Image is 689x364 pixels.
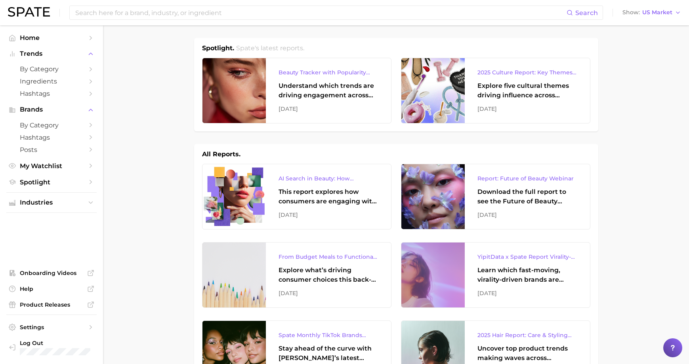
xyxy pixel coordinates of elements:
[6,144,97,156] a: Posts
[6,75,97,87] a: Ingredients
[6,321,97,333] a: Settings
[202,58,391,123] a: Beauty Tracker with Popularity IndexUnderstand which trends are driving engagement across platfor...
[477,187,577,206] div: Download the full report to see the Future of Beauty trends we unpacked during the webinar.
[477,252,577,262] div: YipitData x Spate Report Virality-Driven Brands Are Taking a Slice of the Beauty Pie
[279,68,378,77] div: Beauty Tracker with Popularity Index
[236,44,304,53] h2: Spate's latest reports.
[622,10,640,15] span: Show
[279,344,378,363] div: Stay ahead of the curve with [PERSON_NAME]’s latest monthly tracker, spotlighting the fastest-gro...
[202,242,391,308] a: From Budget Meals to Functional Snacks: Food & Beverage Trends Shaping Consumer Behavior This Sch...
[642,10,672,15] span: US Market
[279,252,378,262] div: From Budget Meals to Functional Snacks: Food & Beverage Trends Shaping Consumer Behavior This Sch...
[20,324,83,331] span: Settings
[401,242,590,308] a: YipitData x Spate Report Virality-Driven Brands Are Taking a Slice of the Beauty PieLearn which f...
[20,339,94,347] span: Log Out
[279,104,378,114] div: [DATE]
[477,288,577,298] div: [DATE]
[6,63,97,75] a: by Category
[8,7,50,17] img: SPATE
[20,34,83,42] span: Home
[401,164,590,229] a: Report: Future of Beauty WebinarDownload the full report to see the Future of Beauty trends we un...
[20,301,83,308] span: Product Releases
[6,131,97,144] a: Hashtags
[6,299,97,311] a: Product Releases
[20,90,83,97] span: Hashtags
[279,330,378,340] div: Spate Monthly TikTok Brands Tracker
[6,267,97,279] a: Onboarding Videos
[279,265,378,284] div: Explore what’s driving consumer choices this back-to-school season From budget-friendly meals to ...
[20,106,83,113] span: Brands
[20,134,83,141] span: Hashtags
[6,197,97,209] button: Industries
[20,178,83,186] span: Spotlight
[6,32,97,44] a: Home
[401,58,590,123] a: 2025 Culture Report: Key Themes That Are Shaping Consumer DemandExplore five cultural themes driv...
[6,48,97,60] button: Trends
[279,81,378,100] div: Understand which trends are driving engagement across platforms in the skin, hair, makeup, and fr...
[6,160,97,172] a: My Watchlist
[202,164,391,229] a: AI Search in Beauty: How Consumers Are Using ChatGPT vs. Google SearchThis report explores how co...
[202,150,240,159] h1: All Reports.
[20,146,83,154] span: Posts
[20,121,83,129] span: by Category
[279,174,378,183] div: AI Search in Beauty: How Consumers Are Using ChatGPT vs. Google Search
[477,81,577,100] div: Explore five cultural themes driving influence across beauty, food, and pop culture.
[6,104,97,116] button: Brands
[20,269,83,277] span: Onboarding Videos
[477,68,577,77] div: 2025 Culture Report: Key Themes That Are Shaping Consumer Demand
[620,8,683,18] button: ShowUS Market
[477,210,577,220] div: [DATE]
[6,283,97,295] a: Help
[477,330,577,340] div: 2025 Hair Report: Care & Styling Products
[20,285,83,292] span: Help
[20,65,83,73] span: by Category
[6,87,97,100] a: Hashtags
[279,187,378,206] div: This report explores how consumers are engaging with AI-powered search tools — and what it means ...
[477,104,577,114] div: [DATE]
[202,44,234,53] h1: Spotlight.
[6,337,97,358] a: Log out. Currently logged in with e-mail nicole.sloan@sephora.com.
[20,162,83,170] span: My Watchlist
[6,176,97,188] a: Spotlight
[6,119,97,131] a: by Category
[575,9,598,17] span: Search
[279,288,378,298] div: [DATE]
[74,6,567,19] input: Search here for a brand, industry, or ingredient
[477,344,577,363] div: Uncover top product trends making waves across platforms — along with key insights into benefits,...
[20,50,83,57] span: Trends
[279,210,378,220] div: [DATE]
[477,174,577,183] div: Report: Future of Beauty Webinar
[20,199,83,206] span: Industries
[477,265,577,284] div: Learn which fast-moving, virality-driven brands are leading the pack, the risks of viral growth, ...
[20,78,83,85] span: Ingredients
